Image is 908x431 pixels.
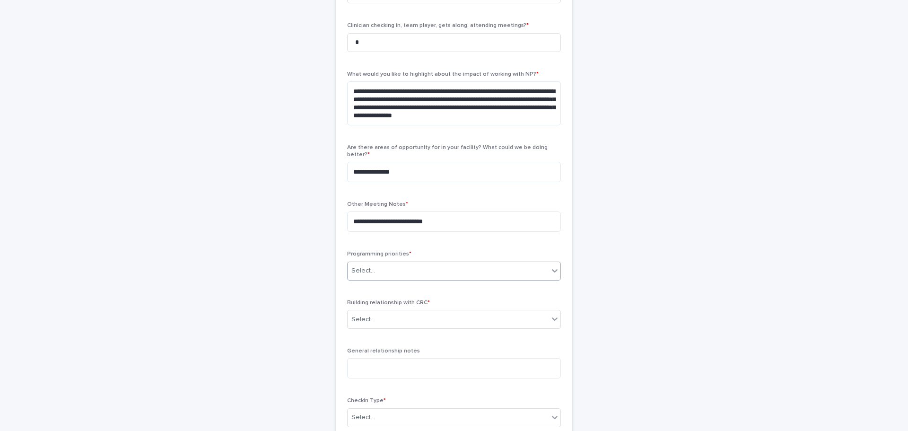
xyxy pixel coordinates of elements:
[351,413,375,422] div: Select...
[347,145,548,157] span: Are there areas of opportunity for in your facility? What could we be doing better?
[351,315,375,325] div: Select...
[347,202,408,207] span: Other Meeting Notes
[347,71,539,77] span: What would you like to highlight about the impact of working with NP?
[351,266,375,276] div: Select...
[347,23,529,28] span: Clinician checking in, team player, gets along, attending meetings?
[347,398,386,404] span: Checkin Type
[347,348,420,354] span: General relationship notes
[347,251,411,257] span: Programming priorities
[347,300,430,306] span: Building relationship with CRC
